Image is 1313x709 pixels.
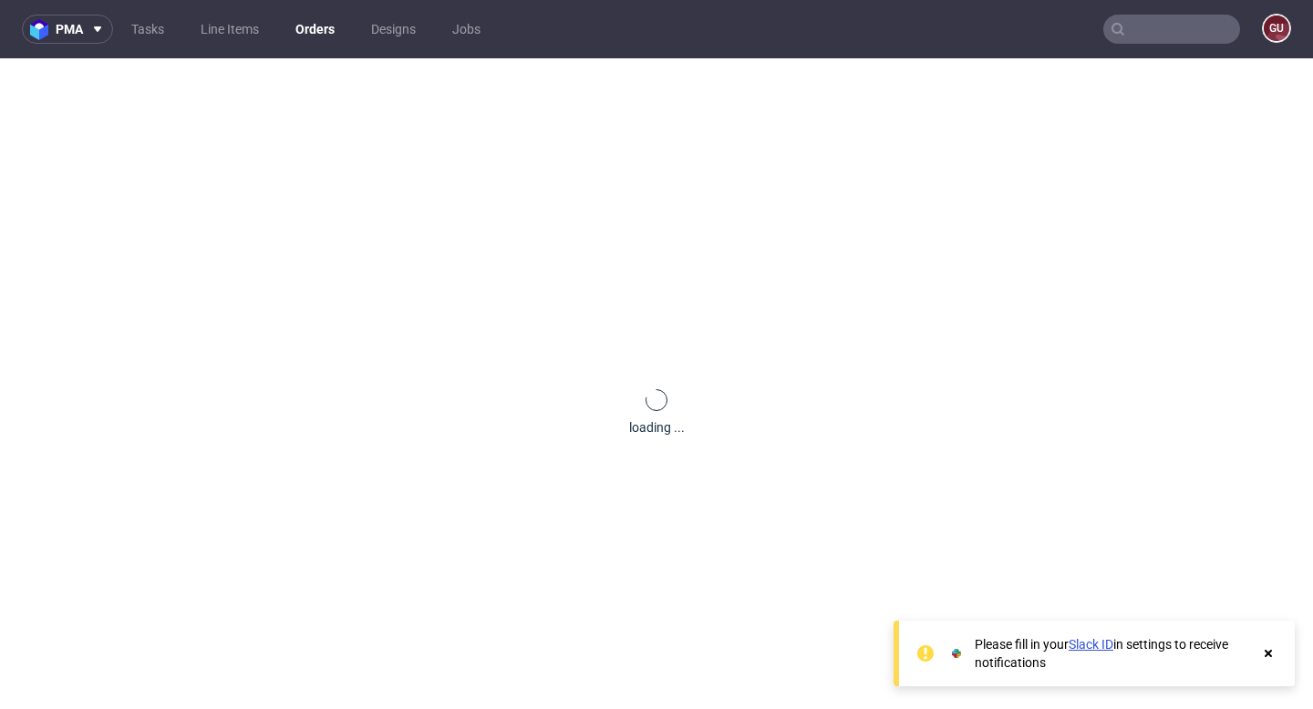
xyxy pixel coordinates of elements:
[947,644,966,663] img: Slack
[975,635,1251,672] div: Please fill in your in settings to receive notifications
[1264,15,1289,41] figcaption: gu
[30,19,56,40] img: logo
[441,15,491,44] a: Jobs
[56,23,83,36] span: pma
[22,15,113,44] button: pma
[629,418,685,437] div: loading ...
[190,15,270,44] a: Line Items
[1069,637,1113,652] a: Slack ID
[284,15,346,44] a: Orders
[360,15,427,44] a: Designs
[120,15,175,44] a: Tasks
